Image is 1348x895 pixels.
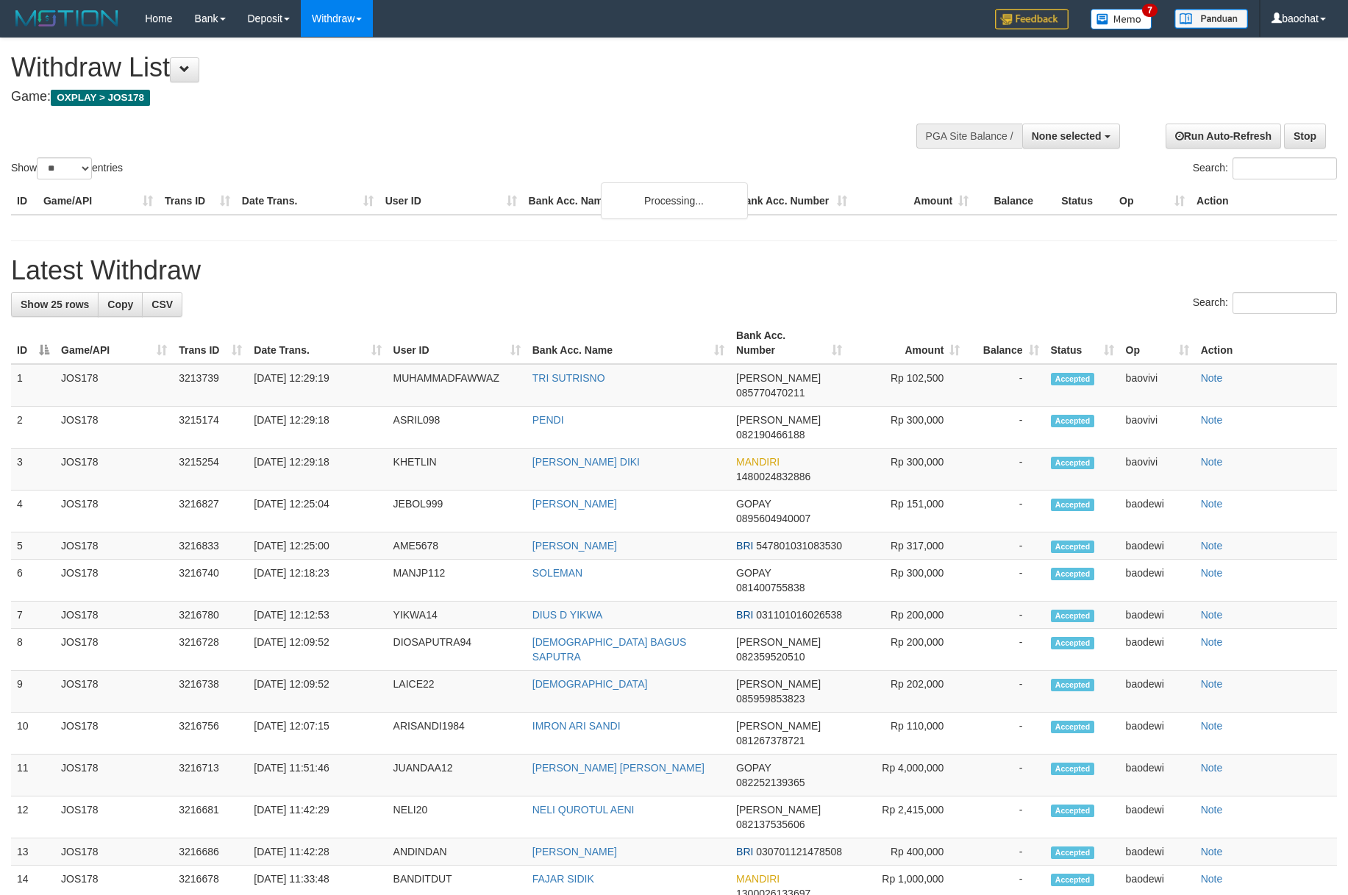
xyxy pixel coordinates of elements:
div: PGA Site Balance / [916,124,1022,149]
td: baodewi [1120,629,1195,671]
td: JOS178 [55,629,173,671]
a: Note [1201,846,1223,857]
a: [DEMOGRAPHIC_DATA] BAGUS SAPUTRA [532,636,687,663]
td: Rp 202,000 [848,671,966,713]
td: Rp 300,000 [848,407,966,449]
button: None selected [1022,124,1120,149]
span: [PERSON_NAME] [736,414,821,426]
td: JOS178 [55,491,173,532]
td: baodewi [1120,671,1195,713]
a: Note [1201,873,1223,885]
td: - [966,755,1044,796]
td: - [966,713,1044,755]
th: Bank Acc. Number [732,188,853,215]
a: Note [1201,678,1223,690]
td: 3216756 [173,713,248,755]
span: Copy [107,299,133,310]
a: IMRON ARI SANDI [532,720,621,732]
td: 3216833 [173,532,248,560]
td: JOS178 [55,560,173,602]
td: baovivi [1120,449,1195,491]
input: Search: [1233,157,1337,179]
span: CSV [151,299,173,310]
span: Copy 031101016026538 to clipboard [756,609,842,621]
span: Accepted [1051,805,1095,817]
a: DIUS D YIKWA [532,609,603,621]
td: baodewi [1120,491,1195,532]
a: TRI SUTRISNO [532,372,605,384]
td: JOS178 [55,796,173,838]
td: [DATE] 12:25:00 [248,532,387,560]
td: - [966,364,1044,407]
span: Copy 082252139365 to clipboard [736,777,805,788]
td: Rp 102,500 [848,364,966,407]
span: None selected [1032,130,1102,142]
th: Bank Acc. Name: activate to sort column ascending [527,322,730,364]
span: 7 [1142,4,1158,17]
th: Game/API [38,188,159,215]
th: Date Trans. [236,188,379,215]
span: Accepted [1051,721,1095,733]
span: GOPAY [736,567,771,579]
td: baodewi [1120,713,1195,755]
td: JOS178 [55,364,173,407]
span: Accepted [1051,415,1095,427]
a: Note [1201,498,1223,510]
img: Button%20Memo.svg [1091,9,1152,29]
a: Note [1201,567,1223,579]
td: [DATE] 11:42:28 [248,838,387,866]
td: 3213739 [173,364,248,407]
td: YIKWA14 [388,602,527,629]
span: Accepted [1051,457,1095,469]
span: Copy 081267378721 to clipboard [736,735,805,746]
td: 3215174 [173,407,248,449]
td: JOS178 [55,449,173,491]
td: Rp 200,000 [848,629,966,671]
span: Copy 081400755838 to clipboard [736,582,805,593]
td: 1 [11,364,55,407]
span: Accepted [1051,541,1095,553]
span: Copy 082137535606 to clipboard [736,819,805,830]
h1: Latest Withdraw [11,256,1337,285]
td: baodewi [1120,838,1195,866]
span: Copy 085959853823 to clipboard [736,693,805,705]
td: Rp 4,000,000 [848,755,966,796]
span: Accepted [1051,637,1095,649]
th: ID: activate to sort column descending [11,322,55,364]
th: ID [11,188,38,215]
td: 12 [11,796,55,838]
a: [PERSON_NAME] [532,540,617,552]
span: [PERSON_NAME] [736,372,821,384]
td: LAICE22 [388,671,527,713]
td: JOS178 [55,713,173,755]
span: Accepted [1051,763,1095,775]
span: Copy 1480024832886 to clipboard [736,471,810,482]
td: 3216780 [173,602,248,629]
th: Balance: activate to sort column ascending [966,322,1044,364]
td: 3215254 [173,449,248,491]
td: [DATE] 11:51:46 [248,755,387,796]
td: 11 [11,755,55,796]
label: Search: [1193,157,1337,179]
td: KHETLIN [388,449,527,491]
th: User ID: activate to sort column ascending [388,322,527,364]
td: 3216713 [173,755,248,796]
a: Show 25 rows [11,292,99,317]
td: ANDINDAN [388,838,527,866]
td: - [966,602,1044,629]
td: JOS178 [55,602,173,629]
span: Copy 0895604940007 to clipboard [736,513,810,524]
span: BRI [736,846,753,857]
td: - [966,407,1044,449]
td: 3216740 [173,560,248,602]
a: Stop [1284,124,1326,149]
a: Run Auto-Refresh [1166,124,1281,149]
td: [DATE] 12:07:15 [248,713,387,755]
td: 5 [11,532,55,560]
a: Copy [98,292,143,317]
span: Accepted [1051,610,1095,622]
a: Note [1201,636,1223,648]
th: Action [1195,322,1337,364]
td: 9 [11,671,55,713]
span: Copy 082190466188 to clipboard [736,429,805,441]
